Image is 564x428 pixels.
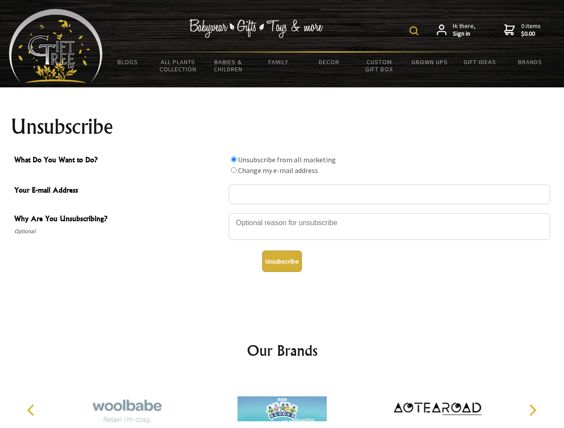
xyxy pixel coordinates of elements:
[505,53,556,71] a: Brands
[238,155,336,164] label: Unsubscribe from all marketing
[231,167,237,173] input: What Do You Want to Do?
[229,213,550,240] textarea: Why Are You Unsubscribing?
[14,154,224,167] span: What Do You Want to Do?
[14,226,224,237] span: Optional
[229,185,550,204] input: Your E-mail Address
[453,30,476,38] strong: Sign in
[409,26,418,35] img: product search
[521,22,541,38] span: 0 items
[455,53,505,71] a: Gift Ideas
[504,22,541,38] a: 0 items$0.00
[522,400,542,420] button: Next
[103,53,153,71] a: BLOGS
[238,166,318,175] label: Change my e-mail address
[304,53,354,71] a: Decor
[18,340,547,361] h2: Our Brands
[153,53,204,78] a: All Plants Collection
[437,22,476,38] a: Hi there,Sign in
[189,19,323,38] img: Babywear - Gifts - Toys & more
[231,156,237,162] input: What Do You Want to Do?
[14,185,224,198] span: Your E-mail Address
[521,30,541,38] strong: $0.00
[22,400,42,420] button: Previous
[14,213,224,226] span: Why Are You Unsubscribing?
[262,251,302,272] button: Unsubscribe
[9,9,103,83] img: Babyware - Gifts - Toys and more...
[11,116,554,137] h1: Unsubscribe
[404,53,455,71] a: Grown Ups
[453,22,476,38] span: Hi there,
[354,53,405,78] a: Custom Gift Box
[203,53,254,78] a: Babies & Children
[254,53,304,71] a: Family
